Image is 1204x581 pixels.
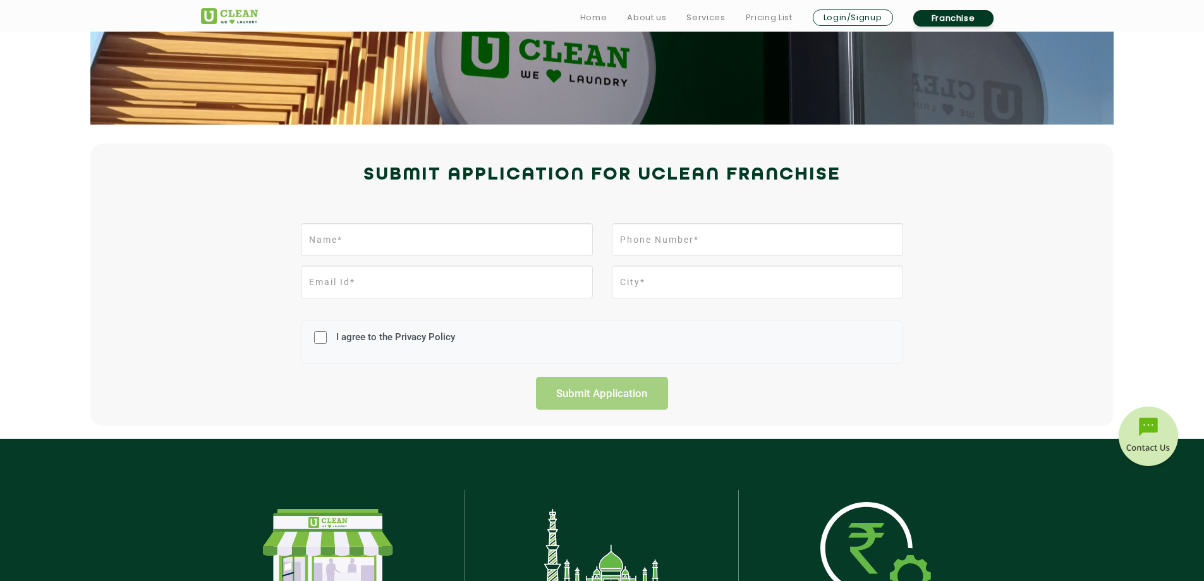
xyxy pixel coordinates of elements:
input: City* [612,266,903,298]
h2: Submit Application for UCLEAN FRANCHISE [201,160,1004,190]
label: I agree to the Privacy Policy [333,331,455,355]
a: Franchise [913,10,994,27]
img: contact-btn [1117,407,1180,470]
a: Login/Signup [813,9,893,26]
a: Services [686,10,725,25]
input: Submit Application [536,377,669,410]
a: Pricing List [746,10,793,25]
a: About us [627,10,666,25]
input: Email Id* [301,266,592,298]
a: Home [580,10,607,25]
input: Name* [301,223,592,256]
img: UClean Laundry and Dry Cleaning [201,8,258,24]
input: Phone Number* [612,223,903,256]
